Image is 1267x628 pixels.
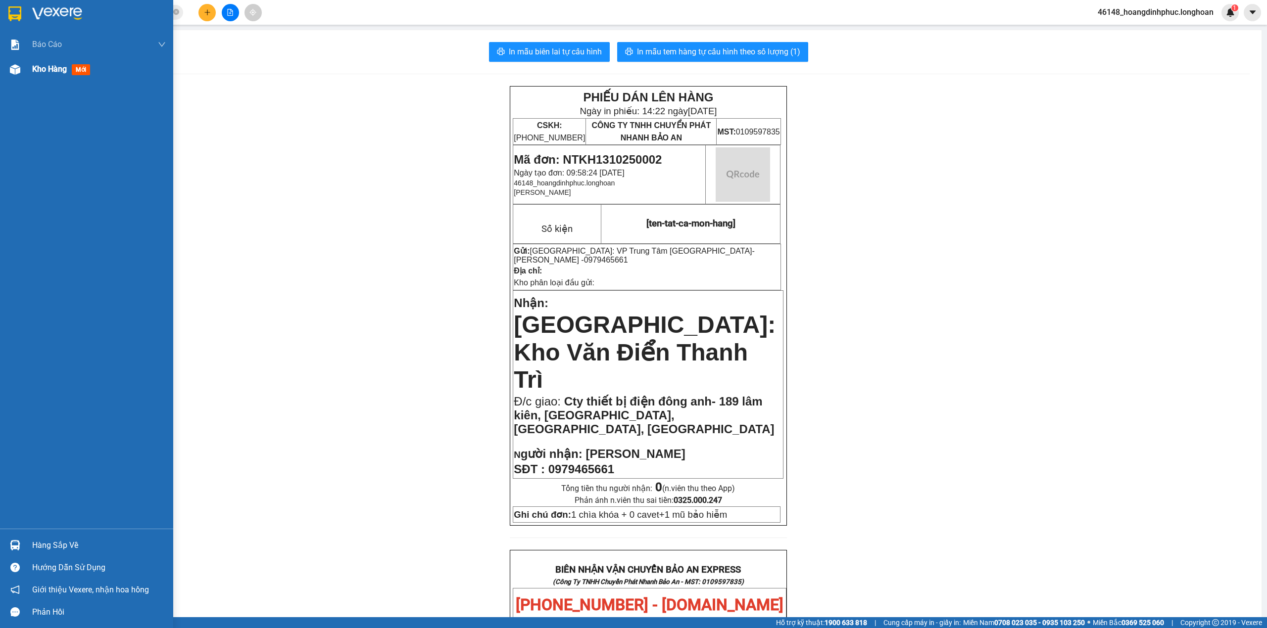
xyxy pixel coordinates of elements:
[674,495,722,505] strong: 0325.000.247
[204,9,211,16] span: plus
[173,8,179,17] span: close-circle
[222,4,239,21] button: file-add
[717,128,735,136] strong: MST:
[637,45,800,58] span: In mẫu tem hàng tự cấu hình theo số lượng (1)
[514,121,585,142] span: [PHONE_NUMBER]
[514,278,594,287] span: Kho phân loại đầu gửi:
[555,564,741,575] strong: BIÊN NHẬN VẬN CHUYỂN BẢO AN EXPRESS
[875,617,876,628] span: |
[625,47,633,57] span: printer
[1248,8,1257,17] span: caret-down
[584,256,628,264] span: 0979465661
[514,395,564,408] span: Đ/c giao:
[514,153,662,166] span: Mã đơn: NTKH1310250002
[32,64,67,74] span: Kho hàng
[521,447,583,460] span: gười nhận:
[776,617,867,628] span: Hỗ trợ kỹ thuật:
[72,64,90,75] span: mới
[514,296,548,310] span: Nhận:
[1171,617,1173,628] span: |
[32,605,166,620] div: Phản hồi
[541,224,573,234] span: Số kiện
[514,449,582,460] strong: N
[1226,8,1235,17] img: icon-new-feature
[688,106,717,116] span: [DATE]
[158,41,166,48] span: down
[1093,617,1164,628] span: Miền Bắc
[646,218,735,229] span: [ten-tat-ca-mon-hang]
[514,462,545,476] strong: SĐT :
[514,312,776,393] span: [GEOGRAPHIC_DATA]: Kho Văn Điển Thanh Trì
[548,462,614,476] span: 0979465661
[1231,4,1238,11] sup: 1
[10,607,20,617] span: message
[655,484,735,493] span: (n.viên thu theo App)
[32,38,62,50] span: Báo cáo
[514,247,530,255] strong: Gửi:
[32,560,166,575] div: Hướng dẫn sử dụng
[963,617,1085,628] span: Miền Nam
[553,578,744,585] strong: (Công Ty TNHH Chuyển Phát Nhanh Bảo An - MST: 0109597835)
[489,42,610,62] button: printerIn mẫu biên lai tự cấu hình
[198,4,216,21] button: plus
[514,247,755,264] span: -
[580,106,717,116] span: Ngày in phiếu: 14:22 ngày
[249,9,256,16] span: aim
[717,128,780,136] span: 0109597835
[32,583,149,596] span: Giới thiệu Vexere, nhận hoa hồng
[227,9,234,16] span: file-add
[514,169,624,177] span: Ngày tạo đơn: 09:58:24 [DATE]
[514,509,571,520] strong: Ghi chú đơn:
[10,585,20,594] span: notification
[10,40,20,50] img: solution-icon
[825,619,867,627] strong: 1900 633 818
[583,90,713,104] strong: PHIẾU DÁN LÊN HÀNG
[530,247,752,255] span: [GEOGRAPHIC_DATA]: VP Trung Tâm [GEOGRAPHIC_DATA]
[1121,619,1164,627] strong: 0369 525 060
[716,147,770,202] img: qr-code
[655,480,662,494] strong: 0
[1212,619,1219,626] span: copyright
[10,64,20,75] img: warehouse-icon
[10,563,20,572] span: question-circle
[994,619,1085,627] strong: 0708 023 035 - 0935 103 250
[497,47,505,57] span: printer
[617,42,808,62] button: printerIn mẫu tem hàng tự cấu hình theo số lượng (1)
[8,6,21,21] img: logo-vxr
[1233,4,1236,11] span: 1
[514,179,615,187] span: 46148_hoangdinhphuc.longhoan
[537,121,562,130] strong: CSKH:
[10,540,20,550] img: warehouse-icon
[173,9,179,15] span: close-circle
[516,595,783,614] span: [PHONE_NUMBER] - [DOMAIN_NAME]
[561,484,735,493] span: Tổng tiền thu người nhận:
[514,395,774,436] span: Cty thiết bị điện đông anh- 189 lâm kiên, [GEOGRAPHIC_DATA], [GEOGRAPHIC_DATA], [GEOGRAPHIC_DATA]
[591,121,711,142] span: CÔNG TY TNHH CHUYỂN PHÁT NHANH BẢO AN
[244,4,262,21] button: aim
[509,45,602,58] span: In mẫu biên lai tự cấu hình
[1090,6,1221,18] span: 46148_hoangdinhphuc.longhoan
[514,256,628,264] span: [PERSON_NAME] -
[514,267,542,275] strong: Địa chỉ:
[1244,4,1261,21] button: caret-down
[514,188,571,196] span: [PERSON_NAME]
[514,509,727,520] span: 1 chìa khóa + 0 cavet+1 mũ bảo hiễm
[1087,621,1090,625] span: ⚪️
[883,617,961,628] span: Cung cấp máy in - giấy in:
[32,538,166,553] div: Hàng sắp về
[575,495,722,505] span: Phản ánh n.viên thu sai tiền:
[585,447,685,460] span: [PERSON_NAME]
